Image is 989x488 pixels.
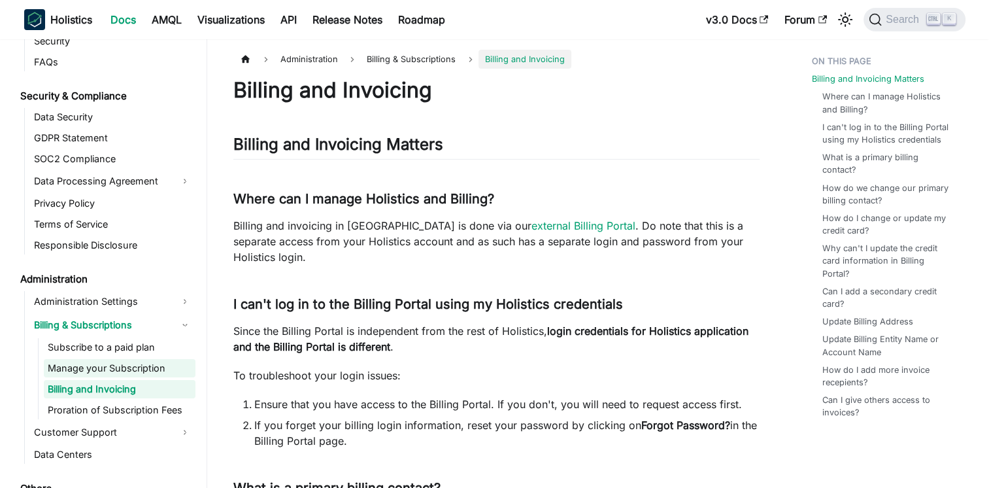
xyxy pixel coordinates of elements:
[24,9,45,30] img: Holistics
[835,9,856,30] button: Switch between dark and light mode (currently light mode)
[233,77,760,103] h1: Billing and Invoicing
[882,14,927,26] span: Search
[44,401,195,419] a: Proration of Subscription Fees
[30,215,195,234] a: Terms of Service
[812,73,924,85] a: Billing and Invoicing Matters
[273,9,305,30] a: API
[233,135,760,160] h2: Billing and Invoicing Matters
[30,150,195,168] a: SOC2 Compliance
[822,364,952,389] a: How do I add more invoice recepients?
[30,315,195,336] a: Billing & Subscriptions
[190,9,273,30] a: Visualizations
[390,9,453,30] a: Roadmap
[30,291,195,312] a: Administration Settings
[478,50,571,69] span: Billing and Invoicing
[641,419,730,432] strong: Forgot Password?
[822,182,952,207] a: How do we change our primary billing contact?
[50,12,92,27] b: Holistics
[305,9,390,30] a: Release Notes
[822,242,952,280] a: Why can't I update the credit card information in Billing Portal?
[233,50,760,69] nav: Breadcrumbs
[863,8,965,31] button: Search (Ctrl+K)
[822,121,952,146] a: I can't log in to the Billing Portal using my Holistics credentials
[233,50,258,69] a: Home page
[233,218,760,265] p: Billing and invoicing in [GEOGRAPHIC_DATA] is done via our . Do note that this is a separate acce...
[103,9,144,30] a: Docs
[274,50,344,69] span: Administration
[44,359,195,377] a: Manage your Subscription
[822,151,952,176] a: What is a primary billing contact?
[822,333,952,358] a: Update Billing Entity Name or Account Name
[24,9,92,30] a: HolisticsHolistics
[822,394,952,419] a: Can I give others access to invoices?
[233,191,760,207] h3: Where can I manage Holistics and Billing?
[822,212,952,237] a: How do I change or update my credit card?
[30,194,195,213] a: Privacy Policy
[144,9,190,30] a: AMQL
[254,396,760,412] li: Ensure that you have access to the Billing Portal. If you don't, you will need to request access ...
[30,53,195,71] a: FAQs
[30,422,195,443] a: Customer Support
[822,315,913,328] a: Update Billing Address
[16,87,195,105] a: Security & Compliance
[30,445,195,464] a: Data Centers
[531,219,635,232] a: external Billing Portal
[698,9,777,30] a: v3.0 Docs
[30,32,195,50] a: Security
[30,236,195,254] a: Responsible Disclosure
[44,380,195,398] a: Billing and Invoicing
[777,9,835,30] a: Forum
[822,90,952,115] a: Where can I manage Holistics and Billing?
[233,323,760,355] p: Since the Billing Portal is independent from the rest of Holistics, .
[16,270,195,288] a: Administration
[360,50,462,69] span: Billing & Subscriptions
[822,285,952,310] a: Can I add a secondary credit card?
[30,108,195,126] a: Data Security
[30,129,195,147] a: GDPR Statement
[943,13,956,25] kbd: K
[11,39,207,488] nav: Docs sidebar
[30,171,195,192] a: Data Processing Agreement
[254,417,760,449] li: If you forget your billing login information, reset your password by clicking on in the Billing P...
[233,296,760,313] h3: I can't log in to the Billing Portal using my Holistics credentials
[44,338,195,357] a: Subscribe to a paid plan
[233,368,760,383] p: To troubleshoot your login issues:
